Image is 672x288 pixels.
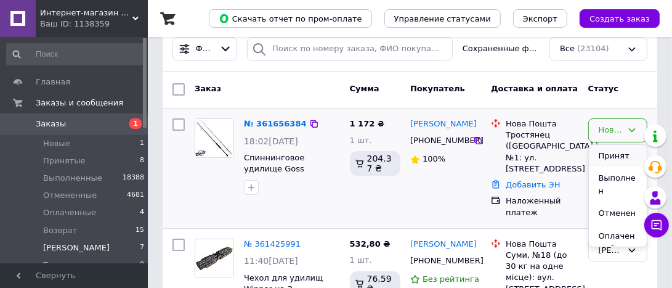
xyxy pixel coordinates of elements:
span: Скачать отчет по пром-оплате [219,13,362,24]
span: 18:02[DATE] [244,136,298,146]
img: Фото товару [195,119,233,157]
span: 15 [136,225,144,236]
div: 204.37 ₴ [350,151,400,176]
input: Поиск по номеру заказа, ФИО покупателя, номеру телефона, Email, номеру накладной [247,37,453,61]
span: 7 [140,242,144,253]
span: Управление статусами [394,14,491,23]
a: [PERSON_NAME] [410,239,477,250]
a: № 361425991 [244,239,301,249]
span: Сумма [350,84,379,93]
a: Спиннинговое удилище Goss Lithesome 0.5-7g 2,13м [244,153,314,197]
span: Сохраненные фильтры: [463,43,540,55]
div: Новый [599,124,622,137]
span: Все [560,43,575,55]
li: Принят [589,145,647,168]
li: Оплаченный [589,225,647,260]
span: Заказ [195,84,221,93]
span: 1 шт. [350,136,372,145]
a: Фото товару [195,118,234,158]
span: Оплаченные [43,207,96,218]
span: 0 [140,260,144,271]
div: Сергей [599,244,622,257]
span: [PHONE_NUMBER] [410,256,484,265]
a: Фото товару [195,239,234,278]
span: 4681 [127,190,144,201]
span: [PHONE_NUMBER] [410,136,484,145]
div: Нова Пошта [506,239,578,250]
button: Создать заказ [580,9,660,28]
a: [PERSON_NAME] [410,118,477,130]
img: Фото товару [195,245,233,272]
span: 1 [140,138,144,149]
span: Без рейтинга [423,274,479,284]
li: Выполнен [589,167,647,202]
button: Скачать отчет по пром-оплате [209,9,372,28]
button: Управление статусами [384,9,501,28]
span: 1 [129,118,142,129]
input: Поиск [6,43,145,65]
span: Статус [588,84,619,93]
span: Экспорт [523,14,557,23]
span: Создать заказ [589,14,650,23]
div: Нова Пошта [506,118,578,130]
a: Создать заказ [567,14,660,23]
span: [PERSON_NAME] [43,242,110,253]
div: Ваш ID: 1138359 [40,19,148,30]
li: Отменен [589,202,647,225]
span: Заказы [36,118,66,130]
a: № 361656384 [244,119,307,128]
span: 1 172 ₴ [350,119,384,128]
span: (23104) [577,44,609,53]
div: Тростянец ([GEOGRAPHIC_DATA].), №1: ул. [STREET_ADDRESS] [506,130,578,175]
span: Отмененные [43,190,97,201]
span: Интернет-магазин "Campstyle" [40,7,132,19]
span: 18388 [123,173,144,184]
a: Добавить ЭН [506,180,560,189]
span: Фильтры [196,43,214,55]
span: Текущие отправки [43,260,123,271]
div: Наложенный платеж [506,195,578,218]
span: Выполненные [43,173,102,184]
span: 4 [140,207,144,218]
button: Экспорт [513,9,567,28]
span: 1 шт. [350,255,372,265]
span: Новые [43,138,70,149]
button: Чат с покупателем [644,213,669,237]
span: Доставка и оплата [491,84,578,93]
span: Покупатель [410,84,465,93]
span: Принятые [43,155,86,167]
span: Главная [36,76,70,88]
span: Заказы и сообщения [36,97,123,109]
span: Возврат [43,225,77,236]
span: 8 [140,155,144,167]
span: 11:40[DATE] [244,256,298,266]
span: 100% [423,154,445,163]
span: 532,80 ₴ [350,239,391,249]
